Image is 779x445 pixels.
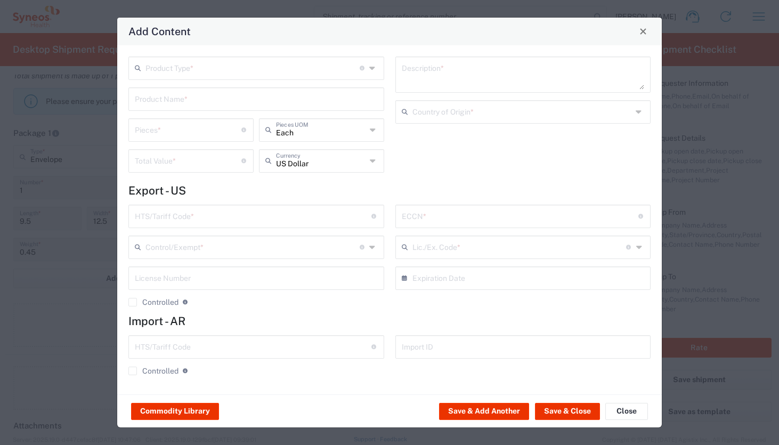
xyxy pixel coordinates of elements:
label: Controlled [128,298,178,306]
button: Close [605,403,648,420]
button: Save & Add Another [439,403,529,420]
button: Save & Close [535,403,600,420]
h4: Import - AR [128,314,651,328]
button: Commodity Library [131,403,219,420]
button: Close [636,24,651,39]
h4: Add Content [128,23,191,39]
label: Controlled [128,367,178,375]
h4: Export - US [128,184,651,197]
